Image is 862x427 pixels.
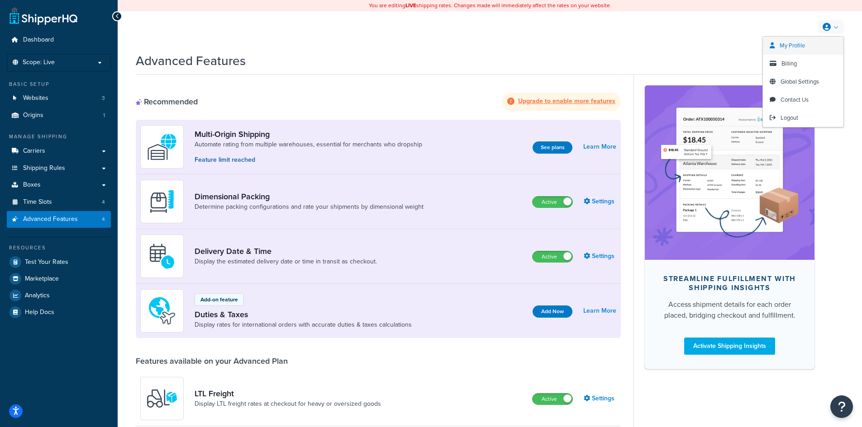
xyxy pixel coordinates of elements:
[533,141,572,154] button: See plans
[195,202,424,211] a: Determine packing configurations and rate your shipments by dimensional weight
[195,389,381,399] a: LTL Freight
[7,143,111,160] a: Carriers
[25,258,68,266] span: Test Your Rates
[7,244,111,252] div: Resources
[102,216,105,223] span: 4
[7,211,111,228] li: Advanced Features
[7,107,111,124] li: Origins
[780,41,805,50] span: My Profile
[7,177,111,193] a: Boxes
[583,305,616,317] a: Learn More
[7,287,111,304] a: Analytics
[195,310,412,319] a: Duties & Taxes
[533,251,572,262] label: Active
[195,155,422,165] p: Feature limit reached
[25,309,54,316] span: Help Docs
[584,195,616,208] a: Settings
[23,112,43,119] span: Origins
[763,73,843,91] a: Global Settings
[781,95,809,104] span: Contact Us
[23,198,52,206] span: Time Slots
[684,338,775,355] a: Activate Shipping Insights
[7,271,111,287] a: Marketplace
[195,192,424,202] a: Dimensional Packing
[781,59,797,68] span: Billing
[23,181,41,189] span: Boxes
[533,394,572,404] label: Active
[102,94,105,102] span: 3
[7,194,111,211] a: Time Slots4
[584,250,616,263] a: Settings
[583,141,616,153] a: Learn More
[7,107,111,124] a: Origins1
[7,194,111,211] li: Time Slots
[23,164,65,172] span: Shipping Rules
[7,160,111,177] a: Shipping Rules
[7,133,111,141] div: Manage Shipping
[830,395,853,418] button: Open Resource Center
[146,240,178,272] img: gfkeb5ejjkALwAAAABJRU5ErkJggg==
[7,80,111,88] div: Basic Setup
[23,36,54,44] span: Dashboard
[146,295,178,327] img: icon-duo-feat-landed-cost-7136b061.png
[102,198,105,206] span: 4
[763,37,843,55] a: My Profile
[136,52,246,70] h1: Advanced Features
[146,186,178,217] img: DTVBYsAAAAAASUVORK5CYII=
[658,99,801,246] img: feature-image-si-e24932ea9b9fcd0ff835db86be1ff8d589347e8876e1638d903ea230a36726be.png
[7,32,111,48] a: Dashboard
[584,392,616,405] a: Settings
[7,254,111,270] a: Test Your Rates
[146,131,178,163] img: WatD5o0RtDAAAAAElFTkSuQmCC
[763,109,843,127] a: Logout
[195,129,422,139] a: Multi-Origin Shipping
[195,257,377,266] a: Display the estimated delivery date or time in transit as checkout.
[781,113,798,122] span: Logout
[25,275,59,283] span: Marketplace
[195,246,377,256] a: Delivery Date & Time
[518,96,615,106] strong: Upgrade to enable more features
[533,197,572,207] label: Active
[7,90,111,107] li: Websites
[200,296,238,304] p: Add-on feature
[23,147,45,155] span: Carriers
[781,77,819,86] span: Global Settings
[533,305,572,318] button: Add Now
[195,399,381,408] a: Display LTL freight rates at checkout for heavy or oversized goods
[7,90,111,107] a: Websites3
[136,97,198,107] div: Recommended
[405,1,416,9] b: LIVE
[25,292,50,300] span: Analytics
[7,211,111,228] a: Advanced Features4
[763,55,843,73] a: Billing
[136,356,288,366] div: Features available on your Advanced Plan
[146,383,178,414] img: y79ZsPf0fXUFUhFXDzUgf+ktZg5F2+ohG75+v3d2s1D9TjoU8PiyCIluIjV41seZevKCRuEjTPPOKHJsQcmKCXGdfprl3L4q7...
[659,274,800,292] div: Streamline Fulfillment with Shipping Insights
[23,59,55,66] span: Scope: Live
[23,216,78,223] span: Advanced Features
[23,94,48,102] span: Websites
[659,299,800,321] div: Access shipment details for each order placed, bridging checkout and fulfillment.
[7,304,111,320] a: Help Docs
[195,140,422,149] a: Automate rating from multiple warehouses, essential for merchants who dropship
[195,320,412,329] a: Display rates for international orders with accurate duties & taxes calculations
[103,112,105,119] span: 1
[763,91,843,109] a: Contact Us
